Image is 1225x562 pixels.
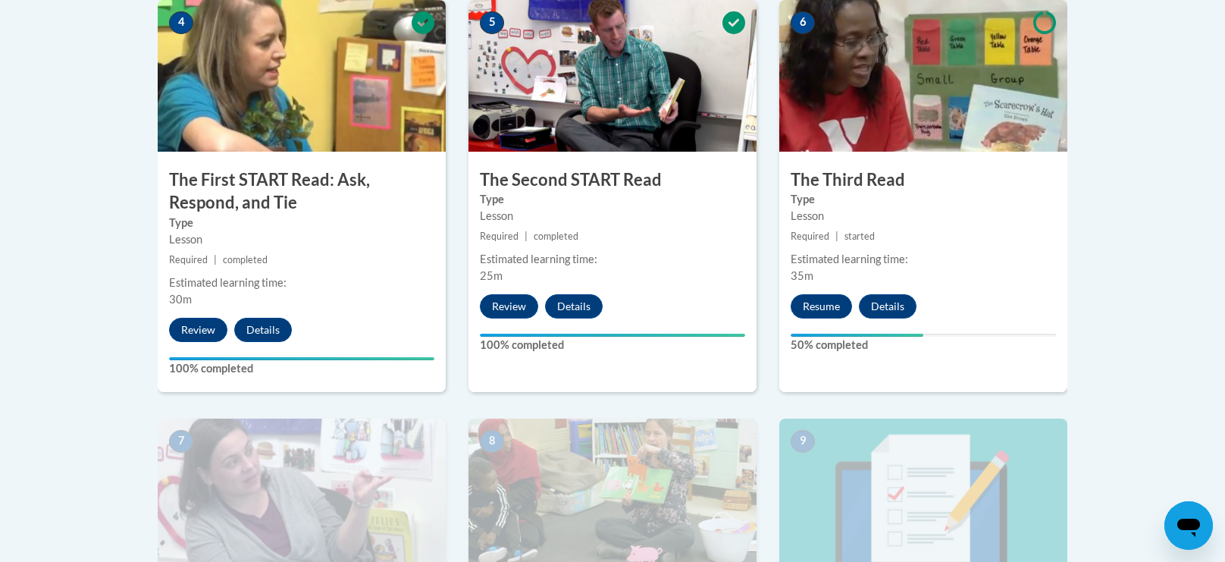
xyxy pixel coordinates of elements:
span: 5 [480,11,504,34]
div: Estimated learning time: [791,251,1056,268]
button: Review [169,318,227,342]
label: 50% completed [791,337,1056,353]
span: 4 [169,11,193,34]
span: completed [223,254,268,265]
span: | [835,231,838,242]
div: Your progress [169,357,434,360]
h3: The Second START Read [468,168,757,192]
div: Your progress [791,334,923,337]
button: Resume [791,294,852,319]
h3: The Third Read [779,168,1067,192]
div: Estimated learning time: [169,275,434,291]
label: 100% completed [169,360,434,377]
button: Review [480,294,538,319]
span: 30m [169,293,192,306]
div: Your progress [480,334,745,337]
label: Type [791,191,1056,208]
span: Required [169,254,208,265]
button: Details [234,318,292,342]
label: Type [480,191,745,208]
span: 7 [169,430,193,453]
span: 9 [791,430,815,453]
span: 8 [480,430,504,453]
span: Required [791,231,829,242]
iframe: Button to launch messaging window [1164,501,1213,550]
h3: The First START Read: Ask, Respond, and Tie [158,168,446,215]
label: 100% completed [480,337,745,353]
span: completed [534,231,578,242]
span: started [844,231,875,242]
span: 35m [791,269,813,282]
span: 6 [791,11,815,34]
span: | [525,231,528,242]
div: Lesson [169,231,434,248]
button: Details [545,294,603,319]
label: Type [169,215,434,231]
span: Required [480,231,519,242]
span: 25m [480,269,503,282]
div: Lesson [791,208,1056,224]
div: Lesson [480,208,745,224]
span: | [214,254,217,265]
button: Details [859,294,916,319]
div: Estimated learning time: [480,251,745,268]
